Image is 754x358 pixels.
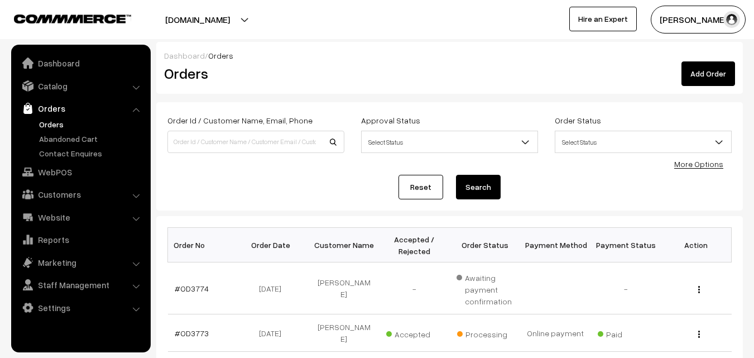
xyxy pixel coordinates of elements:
[698,286,700,293] img: Menu
[126,6,269,34] button: [DOMAIN_NAME]
[457,326,513,340] span: Processing
[590,262,661,314] td: -
[238,228,309,262] th: Order Date
[14,98,147,118] a: Orders
[555,131,732,153] span: Select Status
[598,326,654,340] span: Paid
[168,228,238,262] th: Order No
[164,51,205,60] a: Dashboard
[723,11,740,28] img: user
[36,147,147,159] a: Contact Enquires
[14,230,147,250] a: Reports
[14,15,131,23] img: COMMMERCE
[651,6,746,34] button: [PERSON_NAME]
[14,53,147,73] a: Dashboard
[14,298,147,318] a: Settings
[309,314,379,352] td: [PERSON_NAME]
[175,284,209,293] a: #OD3774
[164,65,343,82] h2: Orders
[520,314,590,352] td: Online payment
[238,314,309,352] td: [DATE]
[661,228,731,262] th: Action
[379,228,449,262] th: Accepted / Rejected
[398,175,443,199] a: Reset
[674,159,723,169] a: More Options
[14,207,147,227] a: Website
[361,131,538,153] span: Select Status
[457,269,513,307] span: Awaiting payment confirmation
[386,326,442,340] span: Accepted
[36,118,147,130] a: Orders
[520,228,590,262] th: Payment Method
[164,50,735,61] div: /
[36,133,147,145] a: Abandoned Cart
[14,275,147,295] a: Staff Management
[569,7,637,31] a: Hire an Expert
[361,114,420,126] label: Approval Status
[175,328,209,338] a: #OD3773
[14,11,112,25] a: COMMMERCE
[590,228,661,262] th: Payment Status
[555,114,601,126] label: Order Status
[681,61,735,86] a: Add Order
[167,131,344,153] input: Order Id / Customer Name / Customer Email / Customer Phone
[238,262,309,314] td: [DATE]
[456,175,501,199] button: Search
[208,51,233,60] span: Orders
[14,184,147,204] a: Customers
[450,228,520,262] th: Order Status
[309,262,379,314] td: [PERSON_NAME]
[309,228,379,262] th: Customer Name
[362,132,537,152] span: Select Status
[14,76,147,96] a: Catalog
[379,262,449,314] td: -
[698,331,700,338] img: Menu
[14,162,147,182] a: WebPOS
[167,114,313,126] label: Order Id / Customer Name, Email, Phone
[555,132,731,152] span: Select Status
[14,252,147,273] a: Marketing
